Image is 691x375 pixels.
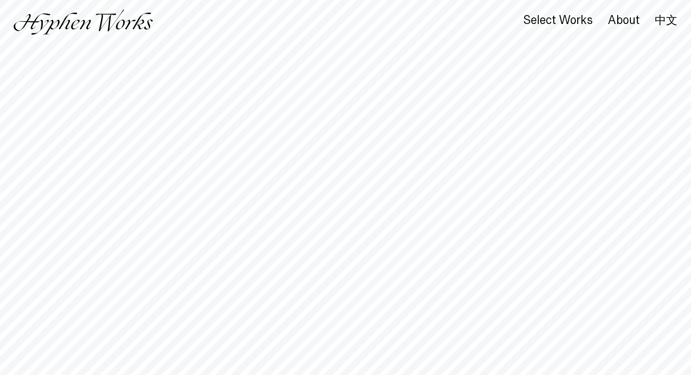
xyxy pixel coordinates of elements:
[14,9,152,35] img: Hyphen Works
[608,16,640,26] a: About
[655,15,677,25] a: 中文
[608,14,640,27] div: About
[523,14,593,27] div: Select Works
[523,16,593,26] a: Select Works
